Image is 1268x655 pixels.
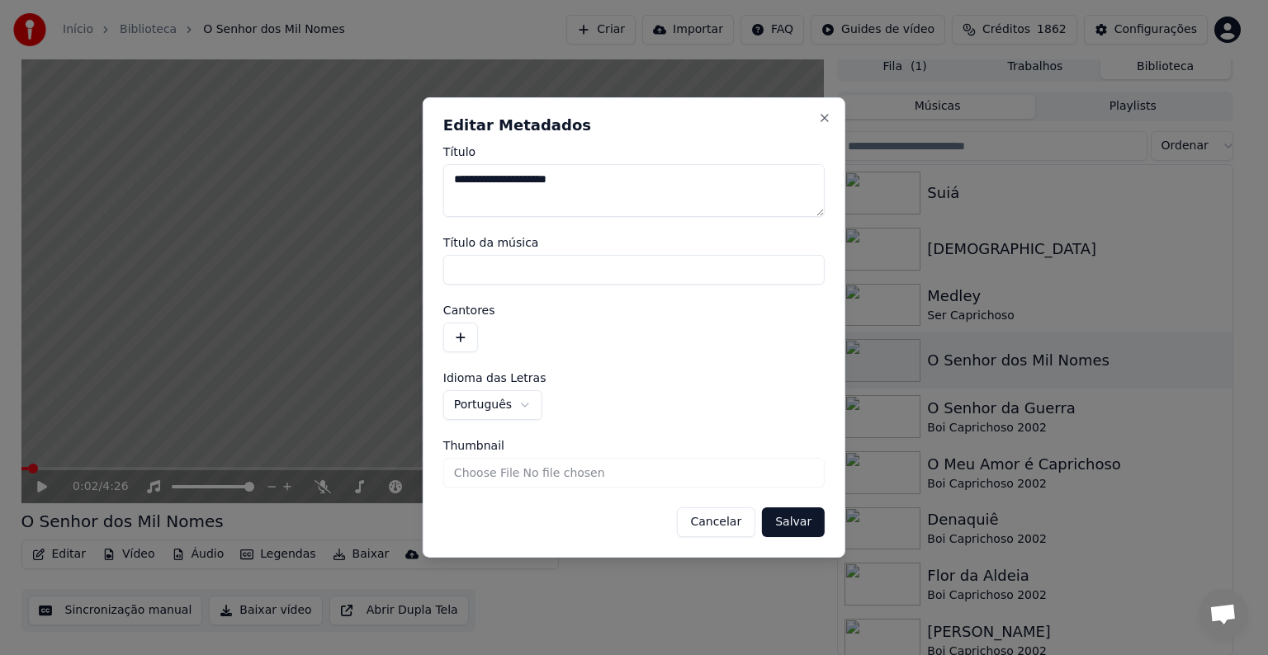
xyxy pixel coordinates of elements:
[443,440,504,451] span: Thumbnail
[443,118,825,133] h2: Editar Metadados
[443,372,546,384] span: Idioma das Letras
[443,304,825,316] label: Cantores
[443,146,825,158] label: Título
[443,237,825,248] label: Título da música
[762,507,825,537] button: Salvar
[676,507,755,537] button: Cancelar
